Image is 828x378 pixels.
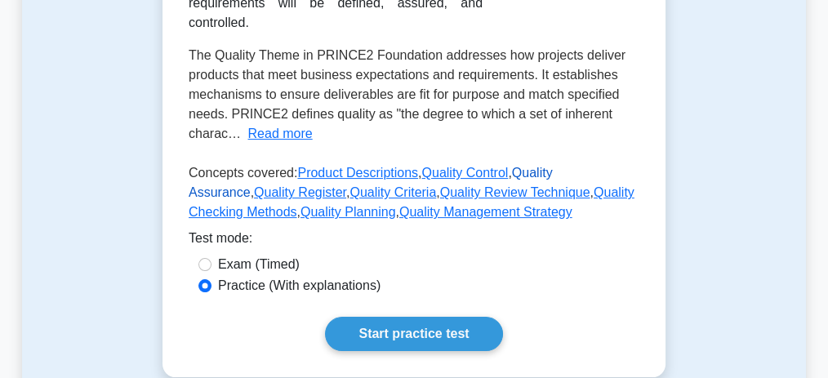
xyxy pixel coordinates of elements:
p: Concepts covered: , , , , , , , , [189,163,639,229]
label: Practice (With explanations) [218,276,381,296]
a: Quality Control [421,166,508,180]
a: Quality Management Strategy [399,205,572,219]
a: Quality Review Technique [440,185,590,199]
div: Test mode: [189,229,639,255]
span: The Quality Theme in PRINCE2 Foundation addresses how projects deliver products that meet busines... [189,48,625,140]
a: Start practice test [325,317,502,351]
label: Exam (Timed) [218,255,300,274]
a: Quality Assurance [189,166,553,199]
a: Quality Checking Methods [189,185,634,219]
a: Quality Register [254,185,346,199]
a: Quality Criteria [349,185,436,199]
button: Read more [247,124,312,144]
a: Product Descriptions [297,166,418,180]
a: Quality Planning [300,205,396,219]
